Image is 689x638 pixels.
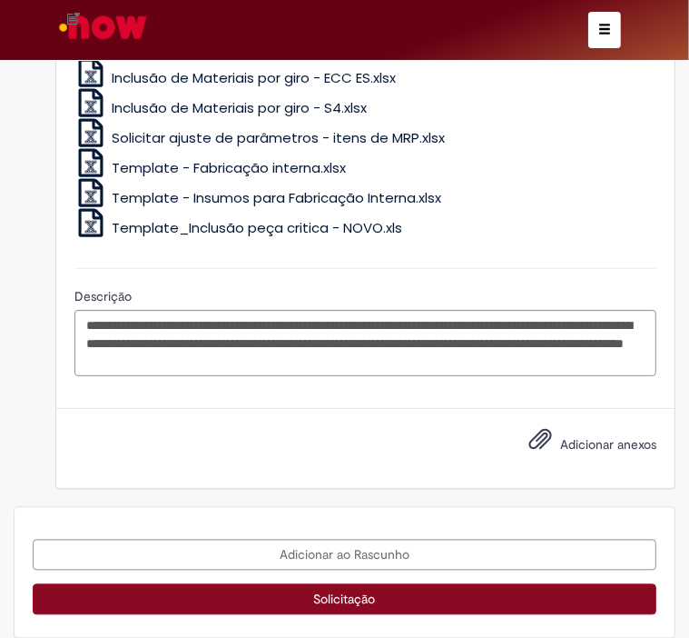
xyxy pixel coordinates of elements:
[74,128,446,147] a: Solicitar ajuste de parâmetros - itens de MRP.xlsx
[112,98,367,117] span: Inclusão de Materiais por giro - S4.xlsx
[56,9,150,45] img: ServiceNow
[112,128,445,147] span: Solicitar ajuste de parâmetros - itens de MRP.xlsx
[74,310,656,377] textarea: Descrição
[112,188,441,207] span: Template - Insumos para Fabricação Interna.xlsx
[524,423,556,464] button: Adicionar anexos
[74,218,403,237] a: Template_Inclusão peça critica - NOVO.xls
[74,98,368,117] a: Inclusão de Materiais por giro - S4.xlsx
[74,158,347,177] a: Template - Fabricação interna.xlsx
[74,68,397,87] a: Inclusão de Materiais por giro - ECC ES.xlsx
[112,68,396,87] span: Inclusão de Materiais por giro - ECC ES.xlsx
[588,12,621,48] button: Alternar navegação
[33,540,656,571] button: Adicionar ao Rascunho
[74,288,135,304] span: Descrição
[112,218,402,237] span: Template_Inclusão peça critica - NOVO.xls
[74,188,442,207] a: Template - Insumos para Fabricação Interna.xlsx
[33,584,656,615] button: Solicitação
[560,436,656,453] span: Adicionar anexos
[112,158,346,177] span: Template - Fabricação interna.xlsx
